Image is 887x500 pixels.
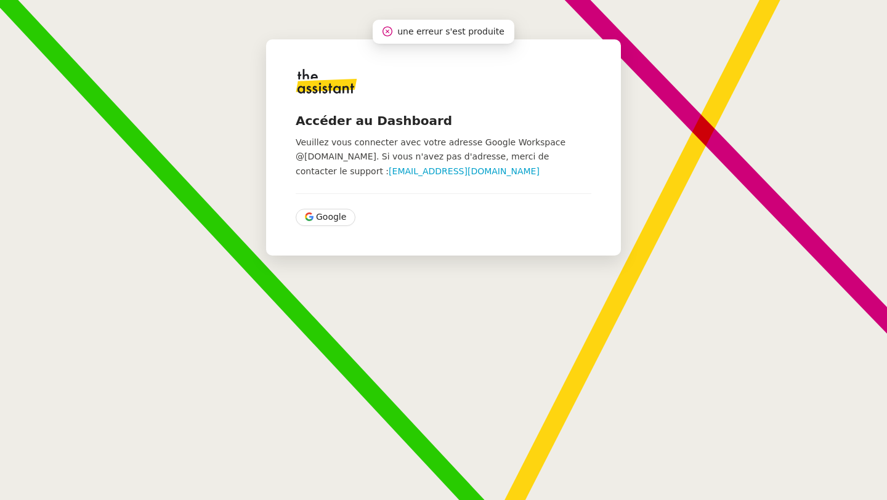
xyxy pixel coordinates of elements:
[397,26,504,36] span: une erreur s'est produite
[316,210,346,224] span: Google
[296,69,357,94] img: logo
[296,209,355,226] button: Google
[296,137,565,176] span: Veuillez vous connecter avec votre adresse Google Workspace @[DOMAIN_NAME]. Si vous n'avez pas d'...
[296,112,591,129] h4: Accéder au Dashboard
[389,166,540,176] a: [EMAIL_ADDRESS][DOMAIN_NAME]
